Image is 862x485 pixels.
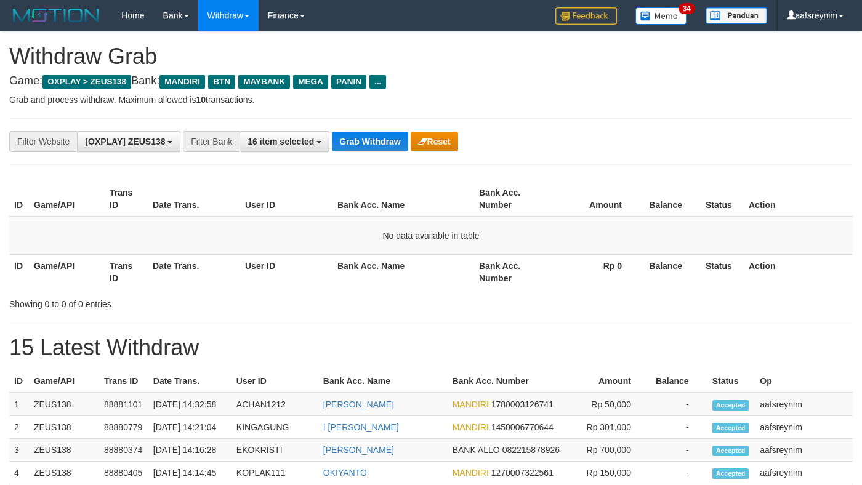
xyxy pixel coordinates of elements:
[232,462,318,484] td: KOPLAK111
[29,182,105,217] th: Game/API
[474,254,550,289] th: Bank Acc. Number
[99,393,148,416] td: 88881101
[9,462,29,484] td: 4
[240,182,332,217] th: User ID
[712,423,749,433] span: Accepted
[9,94,853,106] p: Grab and process withdraw. Maximum allowed is transactions.
[9,370,29,393] th: ID
[453,399,489,409] span: MANDIRI
[196,95,206,105] strong: 10
[744,182,853,217] th: Action
[640,182,701,217] th: Balance
[99,439,148,462] td: 88880374
[29,254,105,289] th: Game/API
[148,370,232,393] th: Date Trans.
[232,393,318,416] td: ACHAN1212
[331,75,366,89] span: PANIN
[85,137,165,146] span: [OXPLAY] ZEUS138
[650,439,707,462] td: -
[332,182,474,217] th: Bank Acc. Name
[323,445,394,455] a: [PERSON_NAME]
[566,462,650,484] td: Rp 150,000
[453,468,489,478] span: MANDIRI
[706,7,767,24] img: panduan.png
[566,393,650,416] td: Rp 50,000
[232,439,318,462] td: EKOKRISTI
[29,393,99,416] td: ZEUS138
[9,416,29,439] td: 2
[701,182,744,217] th: Status
[148,439,232,462] td: [DATE] 14:16:28
[29,439,99,462] td: ZEUS138
[707,370,755,393] th: Status
[9,6,103,25] img: MOTION_logo.png
[148,254,240,289] th: Date Trans.
[369,75,386,89] span: ...
[105,254,148,289] th: Trans ID
[323,468,367,478] a: OKIYANTO
[9,44,853,69] h1: Withdraw Grab
[99,462,148,484] td: 88880405
[550,182,640,217] th: Amount
[248,137,314,146] span: 16 item selected
[744,254,853,289] th: Action
[148,416,232,439] td: [DATE] 14:21:04
[755,393,853,416] td: aafsreynim
[9,439,29,462] td: 3
[148,182,240,217] th: Date Trans.
[566,439,650,462] td: Rp 700,000
[448,370,566,393] th: Bank Acc. Number
[29,370,99,393] th: Game/API
[453,422,489,432] span: MANDIRI
[29,462,99,484] td: ZEUS138
[77,131,180,152] button: [OXPLAY] ZEUS138
[240,131,329,152] button: 16 item selected
[232,416,318,439] td: KINGAGUNG
[9,254,29,289] th: ID
[99,370,148,393] th: Trans ID
[9,75,853,87] h4: Game: Bank:
[238,75,290,89] span: MAYBANK
[318,370,448,393] th: Bank Acc. Name
[712,446,749,456] span: Accepted
[411,132,458,151] button: Reset
[148,462,232,484] td: [DATE] 14:14:45
[159,75,205,89] span: MANDIRI
[566,370,650,393] th: Amount
[635,7,687,25] img: Button%20Memo.svg
[208,75,235,89] span: BTN
[293,75,328,89] span: MEGA
[491,422,554,432] span: Copy 1450006770644 to clipboard
[183,131,240,152] div: Filter Bank
[332,254,474,289] th: Bank Acc. Name
[9,131,77,152] div: Filter Website
[755,462,853,484] td: aafsreynim
[650,416,707,439] td: -
[105,182,148,217] th: Trans ID
[42,75,131,89] span: OXPLAY > ZEUS138
[474,182,550,217] th: Bank Acc. Number
[9,182,29,217] th: ID
[650,370,707,393] th: Balance
[453,445,500,455] span: BANK ALLO
[650,462,707,484] td: -
[148,393,232,416] td: [DATE] 14:32:58
[566,416,650,439] td: Rp 301,000
[29,416,99,439] td: ZEUS138
[323,422,399,432] a: I [PERSON_NAME]
[755,370,853,393] th: Op
[640,254,701,289] th: Balance
[755,416,853,439] td: aafsreynim
[550,254,640,289] th: Rp 0
[555,7,617,25] img: Feedback.jpg
[9,217,853,255] td: No data available in table
[9,335,853,360] h1: 15 Latest Withdraw
[9,293,350,310] div: Showing 0 to 0 of 0 entries
[99,416,148,439] td: 88880779
[491,468,554,478] span: Copy 1270007322561 to clipboard
[712,468,749,479] span: Accepted
[332,132,408,151] button: Grab Withdraw
[755,439,853,462] td: aafsreynim
[240,254,332,289] th: User ID
[679,3,695,14] span: 34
